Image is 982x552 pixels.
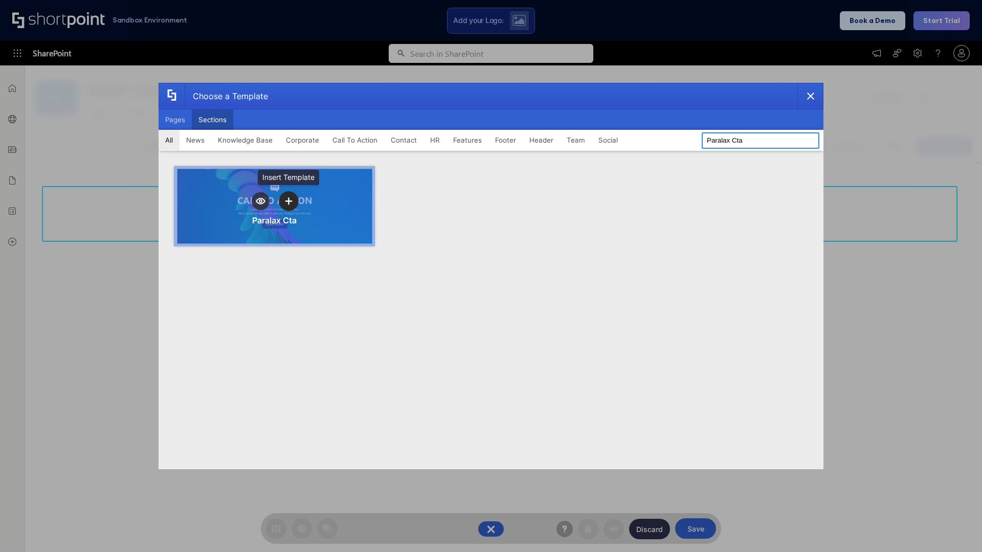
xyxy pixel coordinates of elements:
button: All [159,130,180,150]
button: Header [523,130,560,150]
iframe: Chat Widget [798,433,982,552]
button: Features [447,130,488,150]
button: Pages [159,109,192,130]
button: Team [560,130,592,150]
div: Paralax Cta [252,215,297,225]
button: Contact [384,130,423,150]
button: Knowledge Base [211,130,279,150]
div: Choose a Template [185,83,268,109]
button: Social [592,130,624,150]
input: Search [702,132,819,149]
button: Call To Action [326,130,384,150]
button: Corporate [279,130,326,150]
button: News [180,130,211,150]
button: Footer [488,130,523,150]
div: template selector [159,83,823,469]
button: HR [423,130,447,150]
button: Sections [192,109,233,130]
